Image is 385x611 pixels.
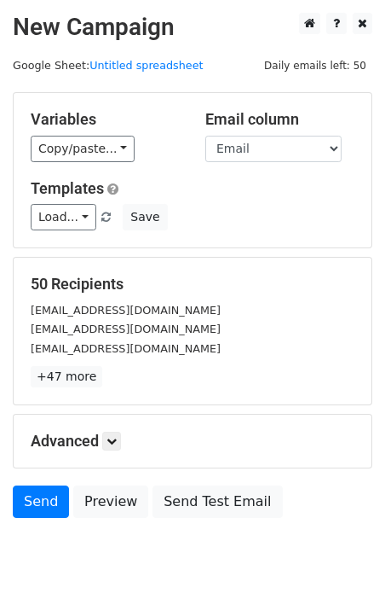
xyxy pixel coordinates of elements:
[31,342,221,355] small: [EMAIL_ADDRESS][DOMAIN_NAME]
[205,110,354,129] h5: Email column
[31,110,180,129] h5: Variables
[89,59,203,72] a: Untitled spreadsheet
[258,56,372,75] span: Daily emails left: 50
[31,179,104,197] a: Templates
[31,366,102,387] a: +47 more
[13,59,204,72] small: Google Sheet:
[31,204,96,230] a: Load...
[152,486,282,518] a: Send Test Email
[258,59,372,72] a: Daily emails left: 50
[123,204,167,230] button: Save
[13,486,69,518] a: Send
[73,486,148,518] a: Preview
[31,304,221,317] small: [EMAIL_ADDRESS][DOMAIN_NAME]
[31,136,135,162] a: Copy/paste...
[31,323,221,335] small: [EMAIL_ADDRESS][DOMAIN_NAME]
[13,13,372,42] h2: New Campaign
[31,275,354,294] h5: 50 Recipients
[31,432,354,451] h5: Advanced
